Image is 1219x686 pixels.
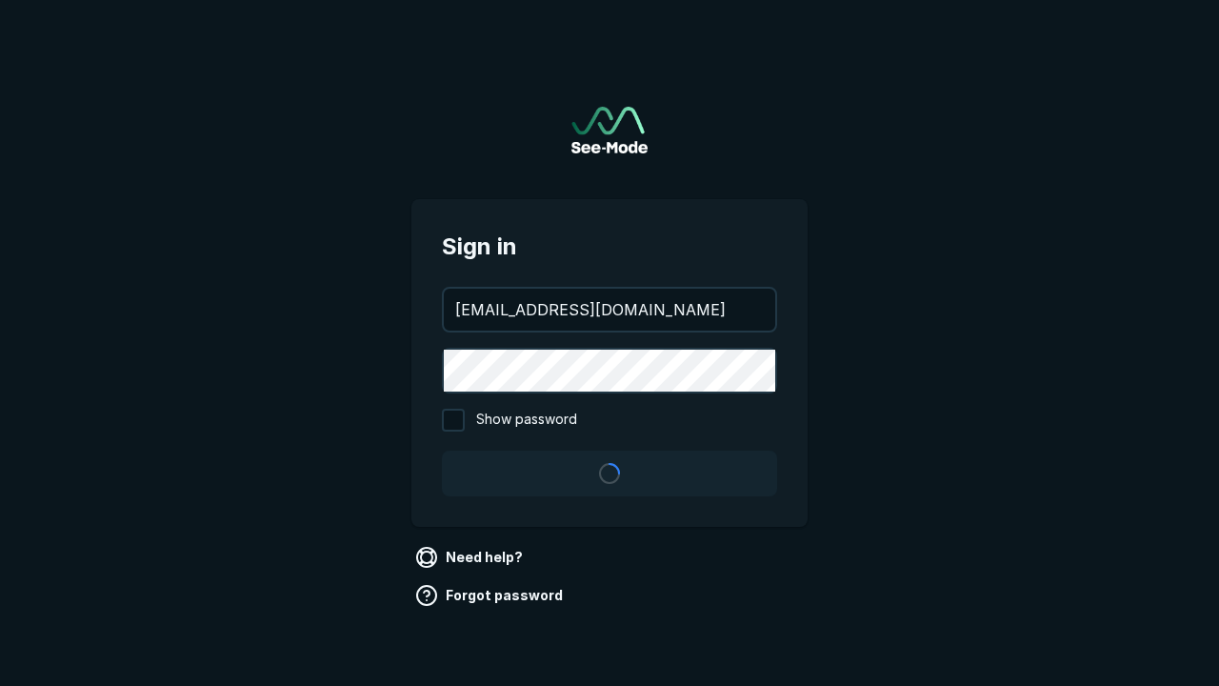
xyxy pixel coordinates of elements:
img: See-Mode Logo [571,107,648,153]
a: Forgot password [411,580,570,611]
span: Sign in [442,230,777,264]
a: Go to sign in [571,107,648,153]
input: your@email.com [444,289,775,331]
a: Need help? [411,542,530,573]
span: Show password [476,409,577,432]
